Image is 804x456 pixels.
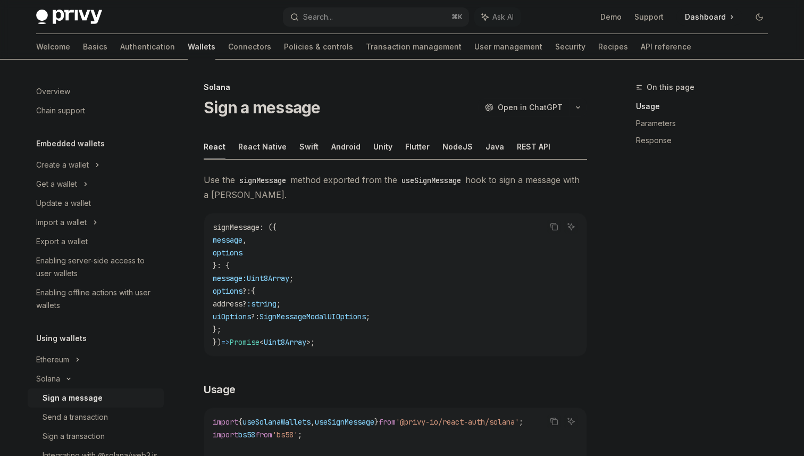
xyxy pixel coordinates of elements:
[36,178,77,190] div: Get a wallet
[485,134,504,159] button: Java
[28,427,164,446] a: Sign a transaction
[36,353,69,366] div: Ethereum
[43,392,103,404] div: Sign a message
[636,132,776,149] a: Response
[311,417,315,427] span: ,
[311,337,315,347] span: ;
[442,134,473,159] button: NodeJS
[564,220,578,234] button: Ask AI
[636,115,776,132] a: Parameters
[366,34,462,60] a: Transaction management
[28,283,164,315] a: Enabling offline actions with user wallets
[213,286,242,296] span: options
[28,82,164,101] a: Overview
[299,134,319,159] button: Swift
[28,408,164,427] a: Send a transaction
[36,10,102,24] img: dark logo
[28,194,164,213] a: Update a wallet
[303,11,333,23] div: Search...
[636,98,776,115] a: Usage
[36,216,87,229] div: Import a wallet
[213,222,259,232] span: signMessage
[474,7,521,27] button: Ask AI
[264,337,306,347] span: Uint8Array
[242,235,247,245] span: ,
[283,7,469,27] button: Search...⌘K
[36,332,87,345] h5: Using wallets
[373,134,392,159] button: Unity
[204,134,225,159] button: React
[204,172,587,202] span: Use the method exported from the hook to sign a message with a [PERSON_NAME].
[379,417,396,427] span: from
[204,82,587,93] div: Solana
[492,12,514,22] span: Ask AI
[634,12,664,22] a: Support
[555,34,585,60] a: Security
[43,430,105,443] div: Sign a transaction
[259,312,366,321] span: SignMessageModalUIOptions
[204,382,236,397] span: Usage
[474,34,542,60] a: User management
[235,175,290,186] code: signMessage
[478,98,569,117] button: Open in ChatGPT
[405,134,430,159] button: Flutter
[238,417,242,427] span: {
[547,414,561,428] button: Copy the contents from the code block
[251,286,255,296] span: {
[213,337,221,347] span: })
[676,9,742,26] a: Dashboard
[28,388,164,408] a: Sign a message
[272,430,298,440] span: 'bs58'
[83,34,107,60] a: Basics
[331,134,361,159] button: Android
[251,299,277,309] span: string
[238,134,287,159] button: React Native
[213,417,238,427] span: import
[517,134,550,159] button: REST API
[289,273,294,283] span: ;
[247,273,289,283] span: Uint8Array
[641,34,691,60] a: API reference
[36,372,60,385] div: Solana
[298,430,302,440] span: ;
[306,337,311,347] span: >
[36,254,157,280] div: Enabling server-side access to user wallets
[259,222,277,232] span: : ({
[396,417,519,427] span: '@privy-io/react-auth/solana'
[213,248,242,258] span: options
[213,299,247,309] span: address?
[120,34,175,60] a: Authentication
[188,34,215,60] a: Wallets
[374,417,379,427] span: }
[284,34,353,60] a: Policies & controls
[685,12,726,22] span: Dashboard
[213,430,238,440] span: import
[230,337,259,347] span: Promise
[255,430,272,440] span: from
[36,197,91,210] div: Update a wallet
[213,312,251,321] span: uiOptions
[251,312,259,321] span: ?:
[242,417,311,427] span: useSolanaWallets
[228,34,271,60] a: Connectors
[397,175,465,186] code: useSignMessage
[547,220,561,234] button: Copy the contents from the code block
[213,235,242,245] span: message
[36,85,70,98] div: Overview
[43,411,108,424] div: Send a transaction
[598,34,628,60] a: Recipes
[213,325,221,334] span: };
[277,299,281,309] span: ;
[498,102,563,113] span: Open in ChatGPT
[247,299,251,309] span: :
[204,98,321,117] h1: Sign a message
[221,337,230,347] span: =>
[28,101,164,120] a: Chain support
[36,34,70,60] a: Welcome
[751,9,768,26] button: Toggle dark mode
[259,337,264,347] span: <
[366,312,370,321] span: ;
[36,235,88,248] div: Export a wallet
[213,261,230,270] span: }: {
[36,137,105,150] h5: Embedded wallets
